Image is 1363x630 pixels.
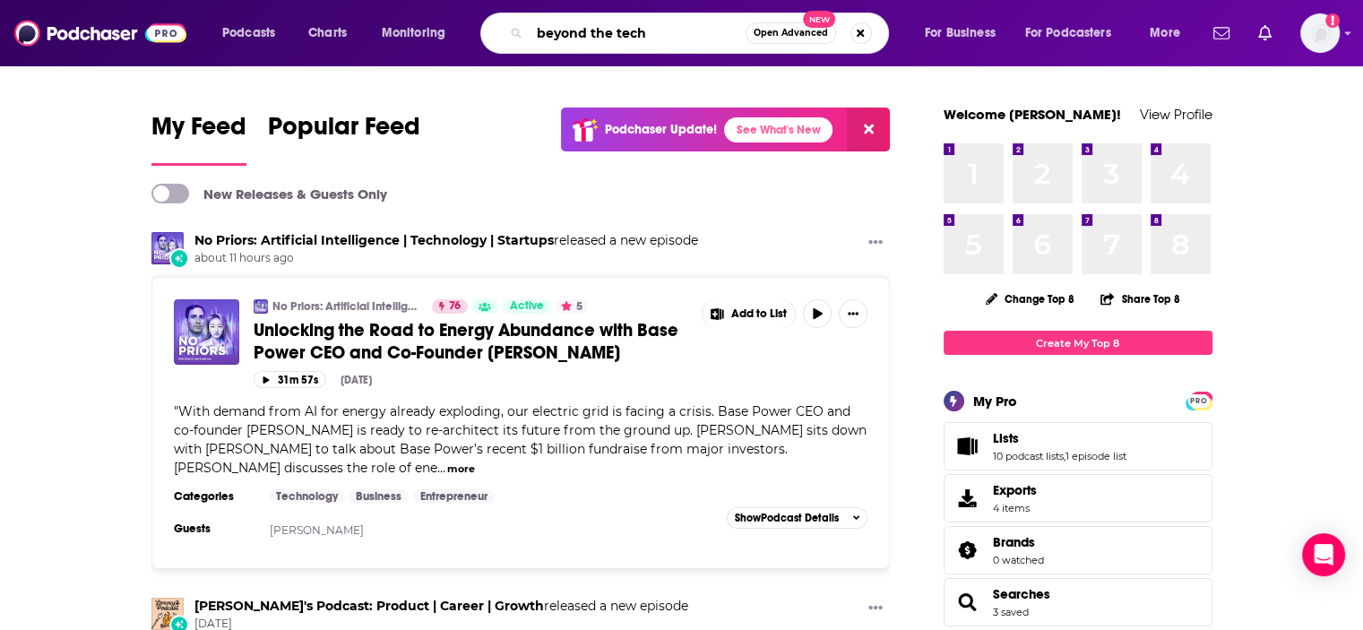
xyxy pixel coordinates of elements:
span: PRO [1188,394,1210,408]
span: 4 items [993,502,1037,514]
a: Technology [269,489,345,504]
button: Show More Button [839,299,867,328]
input: Search podcasts, credits, & more... [530,19,746,47]
a: My Feed [151,111,246,166]
button: Show profile menu [1300,13,1340,53]
h3: released a new episode [194,232,698,249]
span: For Business [925,21,996,46]
svg: Add a profile image [1325,13,1340,28]
a: 10 podcast lists [993,450,1064,462]
a: [PERSON_NAME] [270,523,364,537]
div: Open Intercom Messenger [1302,533,1345,576]
a: Unlocking the Road to Energy Abundance with Base Power CEO and Co-Founder [PERSON_NAME] [254,319,689,364]
a: Active [503,299,551,314]
a: Exports [944,474,1212,522]
span: Lists [944,422,1212,470]
div: My Pro [973,393,1017,410]
button: Show More Button [861,232,890,255]
span: With demand from AI for energy already exploding, our electric grid is facing a crisis. Base Powe... [174,403,867,476]
span: Brands [993,534,1035,550]
span: My Feed [151,111,246,152]
span: ... [437,460,445,476]
button: Open AdvancedNew [746,22,836,44]
span: Lists [993,430,1019,446]
h3: Guests [174,522,254,536]
span: Charts [308,21,347,46]
a: Lists [993,430,1126,446]
span: Searches [944,578,1212,626]
a: No Priors: Artificial Intelligence | Technology | Startups [272,299,420,314]
span: 76 [449,298,461,315]
button: Show More Button [861,598,890,620]
div: [DATE] [341,374,372,386]
img: No Priors: Artificial Intelligence | Technology | Startups [254,299,268,314]
a: Entrepreneur [413,489,495,504]
span: Logged in as mindyn [1300,13,1340,53]
a: View Profile [1140,106,1212,123]
img: Podchaser - Follow, Share and Rate Podcasts [14,16,186,50]
img: User Profile [1300,13,1340,53]
a: Lists [950,434,986,459]
span: Add to List [731,307,787,321]
span: Monitoring [382,21,445,46]
button: Share Top 8 [1100,281,1180,316]
button: open menu [210,19,298,47]
span: For Podcasters [1025,21,1111,46]
button: more [447,462,475,477]
span: Popular Feed [268,111,420,152]
span: Exports [993,482,1037,498]
a: Show notifications dropdown [1206,18,1237,48]
img: No Priors: Artificial Intelligence | Technology | Startups [151,232,184,264]
img: Lenny's Podcast: Product | Career | Growth [151,598,184,630]
span: Brands [944,526,1212,574]
a: No Priors: Artificial Intelligence | Technology | Startups [194,232,554,248]
h3: Categories [174,489,254,504]
button: Change Top 8 [975,288,1086,310]
img: Unlocking the Road to Energy Abundance with Base Power CEO and Co-Founder Zach Dell [174,299,239,365]
a: Lenny's Podcast: Product | Career | Growth [194,598,544,614]
a: See What's New [724,117,832,142]
span: Podcasts [222,21,275,46]
a: Searches [950,590,986,615]
a: Business [349,489,409,504]
span: More [1150,21,1180,46]
span: " [174,403,867,476]
a: New Releases & Guests Only [151,184,387,203]
div: New Episode [169,248,189,268]
a: Brands [950,538,986,563]
span: , [1064,450,1065,462]
a: Show notifications dropdown [1251,18,1279,48]
button: ShowPodcast Details [727,507,868,529]
a: Create My Top 8 [944,331,1212,355]
button: open menu [369,19,469,47]
button: 5 [556,299,588,314]
span: Unlocking the Road to Energy Abundance with Base Power CEO and Co-Founder [PERSON_NAME] [254,319,678,364]
h3: released a new episode [194,598,688,615]
a: Popular Feed [268,111,420,166]
button: open menu [1014,19,1137,47]
button: open menu [912,19,1018,47]
a: Charts [297,19,358,47]
a: 76 [432,299,468,314]
span: about 11 hours ago [194,251,698,266]
a: Welcome [PERSON_NAME]! [944,106,1121,123]
p: Podchaser Update! [605,122,717,137]
button: open menu [1137,19,1203,47]
span: Open Advanced [754,29,828,38]
button: Show More Button [703,299,796,328]
a: Searches [993,586,1050,602]
span: New [803,11,835,28]
a: PRO [1188,393,1210,407]
span: Active [510,298,544,315]
a: Brands [993,534,1044,550]
span: Show Podcast Details [735,512,839,524]
span: Exports [950,486,986,511]
button: 31m 57s [254,371,326,388]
